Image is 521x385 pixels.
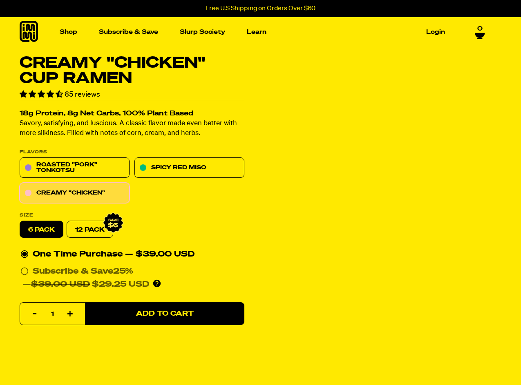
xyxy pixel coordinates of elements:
[206,5,315,12] p: Free U.S Shipping on Orders Over $60
[96,26,161,38] a: Subscribe & Save
[25,303,80,326] input: quantity
[85,303,244,325] button: Add to Cart
[20,158,130,178] a: Roasted "Pork" Tonkotsu
[20,119,244,139] p: Savory, satisfying, and luscious. A classic flavor made even better with more silkiness. Filled w...
[20,111,244,117] h2: 18g Protein, 8g Net Carbs, 100% Plant Based
[20,55,244,86] h1: Creamy "Chicken" Cup Ramen
[244,26,270,38] a: Learn
[65,91,100,98] span: 65 reviews
[423,26,448,38] a: Login
[113,268,133,276] span: 25%
[20,248,244,261] div: One Time Purchase
[20,183,130,204] a: Creamy "Chicken"
[177,26,228,38] a: Slurp Society
[31,281,90,289] del: $39.00 USD
[136,310,194,317] span: Add to Cart
[67,221,113,238] a: 12 Pack
[20,221,63,238] label: 6 pack
[33,265,133,278] div: Subscribe & Save
[20,150,244,155] p: Flavors
[56,26,80,38] a: Shop
[23,278,149,291] div: — $29.25 USD
[477,25,483,33] span: 0
[20,213,244,218] label: Size
[475,25,485,39] a: 0
[56,17,448,47] nav: Main navigation
[20,91,65,98] span: 4.71 stars
[134,158,244,178] a: Spicy Red Miso
[125,248,195,261] div: — $39.00 USD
